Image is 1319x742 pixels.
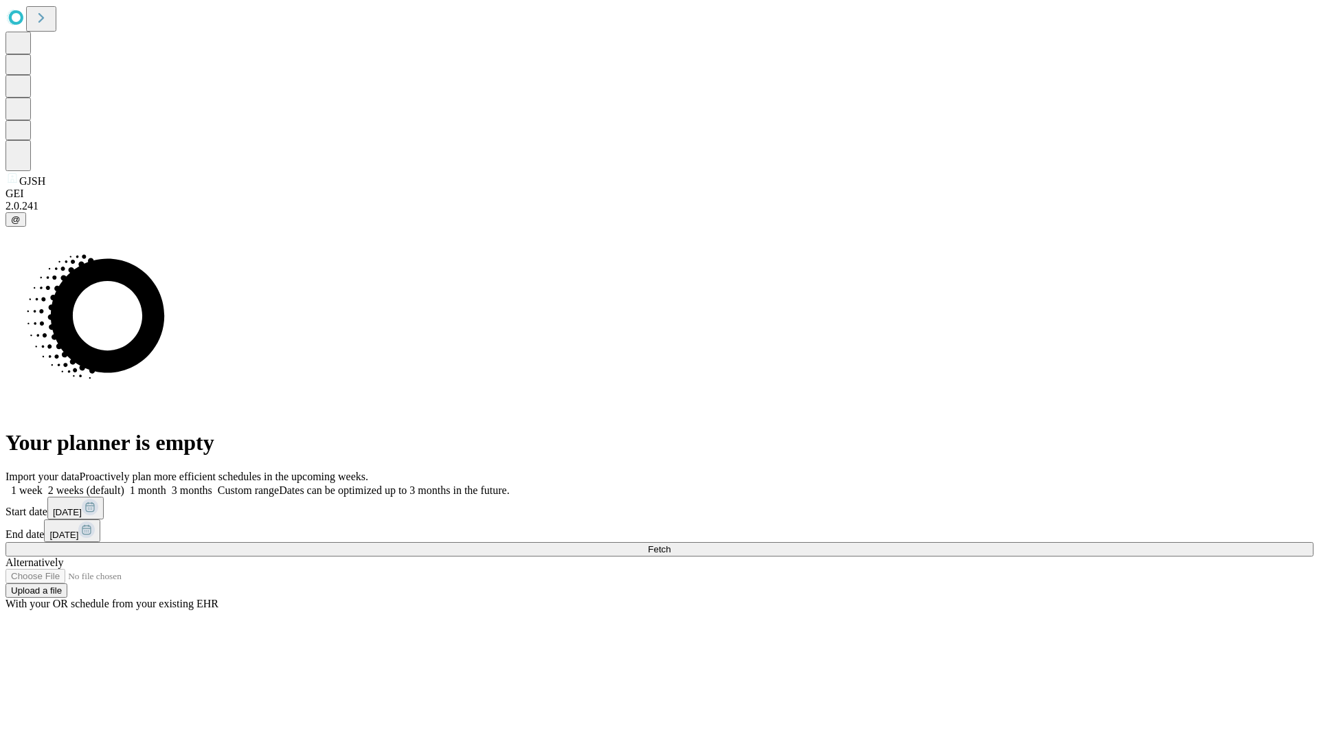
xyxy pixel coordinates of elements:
span: Dates can be optimized up to 3 months in the future. [279,484,509,496]
h1: Your planner is empty [5,430,1314,456]
span: Custom range [218,484,279,496]
span: [DATE] [53,507,82,517]
div: 2.0.241 [5,200,1314,212]
span: 2 weeks (default) [48,484,124,496]
div: End date [5,519,1314,542]
span: Import your data [5,471,80,482]
span: Proactively plan more efficient schedules in the upcoming weeks. [80,471,368,482]
span: 3 months [172,484,212,496]
button: [DATE] [44,519,100,542]
span: Alternatively [5,556,63,568]
span: 1 week [11,484,43,496]
span: @ [11,214,21,225]
span: With your OR schedule from your existing EHR [5,598,218,609]
div: GEI [5,188,1314,200]
button: Fetch [5,542,1314,556]
span: Fetch [648,544,670,554]
button: @ [5,212,26,227]
span: [DATE] [49,530,78,540]
div: Start date [5,497,1314,519]
span: 1 month [130,484,166,496]
button: Upload a file [5,583,67,598]
span: GJSH [19,175,45,187]
button: [DATE] [47,497,104,519]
